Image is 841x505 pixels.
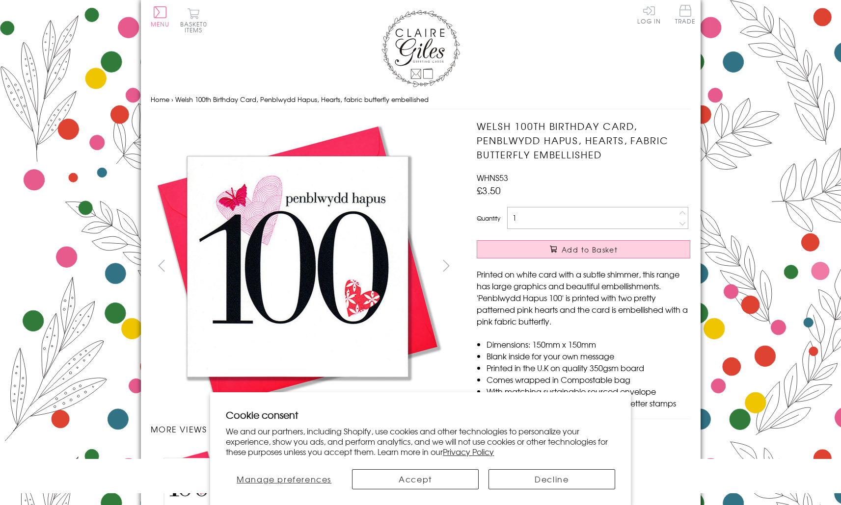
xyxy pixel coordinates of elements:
[151,95,169,104] a: Home
[487,362,690,374] li: Printed in the U.K on quality 350gsm board
[175,95,429,104] span: Welsh 100th Birthday Card, Penblwydd Hapus, Hearts, fabric butterfly embellished
[487,374,690,385] li: Comes wrapped in Compostable bag
[477,214,500,223] label: Quantity
[151,90,691,110] nav: breadcrumbs
[487,385,690,397] li: With matching sustainable sourced envelope
[352,469,479,489] button: Accept
[477,268,690,327] p: Printed on white card with a subtle shimmer, this range has large graphics and beautiful embellis...
[151,119,445,413] img: Welsh 100th Birthday Card, Penblwydd Hapus, Hearts, fabric butterfly embellished
[562,245,618,254] span: Add to Basket
[171,95,173,104] span: ›
[185,20,207,34] span: 0 items
[477,183,501,197] span: £3.50
[226,426,615,456] p: We and our partners, including Shopify, use cookies and other technologies to personalize your ex...
[477,119,690,161] h1: Welsh 100th Birthday Card, Penblwydd Hapus, Hearts, fabric butterfly embellished
[151,254,173,277] button: prev
[675,5,696,26] a: Trade
[487,350,690,362] li: Blank inside for your own message
[487,338,690,350] li: Dimensions: 150mm x 150mm
[488,469,615,489] button: Decline
[226,408,615,422] h2: Cookie consent
[637,5,661,24] a: Log In
[151,6,170,27] button: Menu
[381,10,460,87] img: Claire Giles Greetings Cards
[151,20,170,28] span: Menu
[226,469,342,489] button: Manage preferences
[443,446,494,457] a: Privacy Policy
[675,5,696,24] span: Trade
[477,172,508,183] span: WHNS53
[435,254,457,277] button: next
[180,8,207,33] button: Basket0 items
[477,240,690,258] button: Add to Basket
[237,473,331,485] span: Manage preferences
[151,423,458,435] h3: More views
